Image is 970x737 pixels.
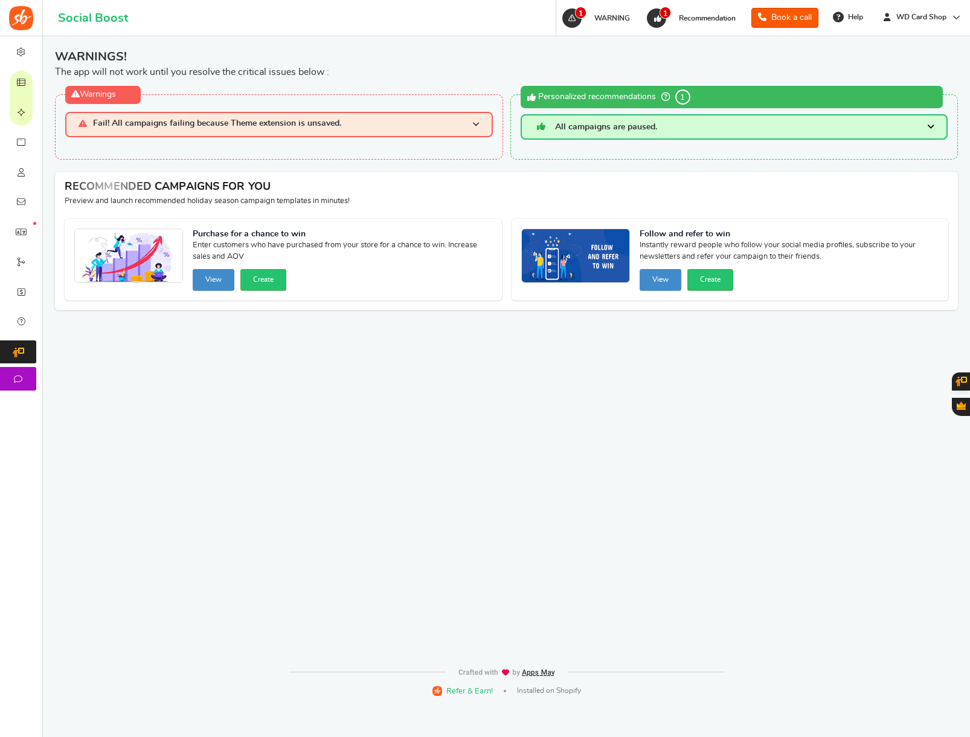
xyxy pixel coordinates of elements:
[561,8,636,28] a: 1 WARNING
[55,48,958,65] span: WARNINGS!
[640,229,939,241] strong: Follow and refer to win
[751,8,818,28] a: Book a call
[58,11,128,25] h1: Social Boost
[919,686,970,737] iframe: LiveChat chat widget
[522,229,629,284] img: Recommended Campaigns
[9,6,33,30] img: Social Boost
[555,123,657,131] span: All campaigns are paused.
[675,89,690,105] span: 1
[33,222,36,225] em: New
[640,269,681,290] button: View
[240,269,286,290] button: Create
[891,12,951,22] span: WD Card Shop
[517,686,581,696] span: Installed on Shopify
[660,7,671,19] span: 1
[193,229,492,241] strong: Purchase for a chance to win
[845,12,863,22] span: Help
[65,196,948,207] p: Preview and launch recommended holiday season campaign templates in minutes!
[640,240,939,264] span: Instantly reward people who follow your social media profiles, subscribe to your newsletters and ...
[65,86,141,104] div: Warnings
[687,269,733,290] button: Create
[193,269,234,290] button: View
[952,398,970,416] button: Gratisfaction
[458,669,556,677] img: img-footer.webp
[575,7,586,19] span: 1
[93,119,341,129] span: Fail! All campaigns failing because Theme extension is unsaved.
[193,240,492,264] span: Enter customers who have purchased from your store for a chance to win. Increase sales and AOV
[828,7,869,27] a: Help
[679,15,736,22] span: Recommendation
[504,690,506,692] span: |
[432,685,493,696] a: Refer & Earn!
[594,15,630,22] span: WARNING
[75,229,182,284] img: Recommended Campaigns
[65,181,948,193] h4: RECOMMENDED CAMPAIGNS FOR YOU
[957,401,966,410] span: Gratisfaction
[646,8,742,28] a: 1 Recommendation
[55,48,958,79] div: The app will not work until you resolve the critical issues below :
[521,86,943,108] div: Personalized recommendations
